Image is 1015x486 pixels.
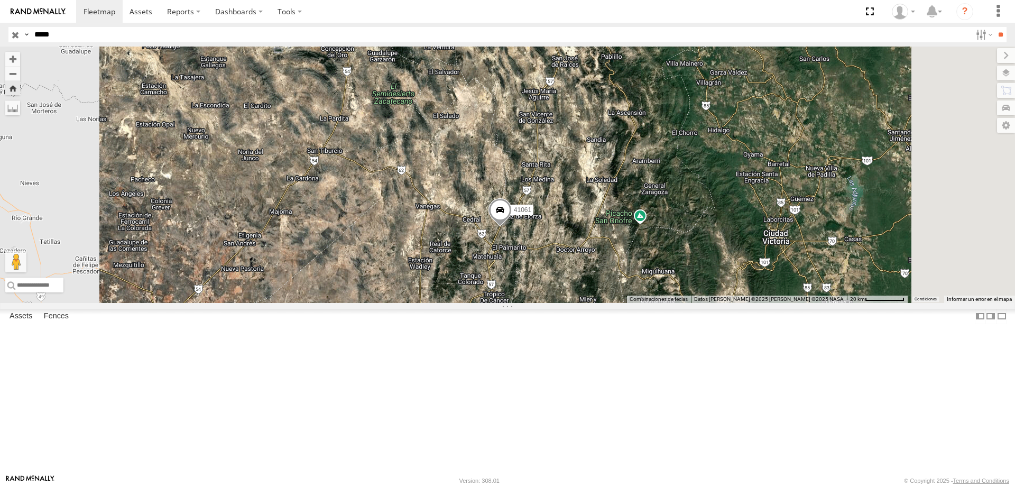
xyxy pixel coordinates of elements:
[11,8,66,15] img: rand-logo.svg
[904,478,1009,484] div: © Copyright 2025 -
[5,66,20,81] button: Zoom out
[847,296,908,303] button: Escala del mapa: 20 km por 71 píxeles
[5,52,20,66] button: Zoom in
[975,309,985,324] label: Dock Summary Table to the Left
[694,296,844,302] span: Datos [PERSON_NAME] ©2025 [PERSON_NAME] ©2025 NASA
[850,296,865,302] span: 20 km
[947,296,1012,302] a: Informar un error en el mapa
[997,118,1015,133] label: Map Settings
[22,27,31,42] label: Search Query
[459,478,500,484] div: Version: 308.01
[6,475,54,486] a: Visit our Website
[953,478,1009,484] a: Terms and Conditions
[985,309,996,324] label: Dock Summary Table to the Right
[996,309,1007,324] label: Hide Summary Table
[972,27,994,42] label: Search Filter Options
[915,297,937,301] a: Condiciones (se abre en una nueva pestaña)
[5,100,20,115] label: Measure
[514,206,531,214] span: 41061
[5,251,26,272] button: Arrastra el hombrecito naranja al mapa para abrir Street View
[630,296,688,303] button: Combinaciones de teclas
[4,309,38,324] label: Assets
[956,3,973,20] i: ?
[39,309,74,324] label: Fences
[888,4,919,20] div: Juan Lopez
[5,81,20,95] button: Zoom Home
